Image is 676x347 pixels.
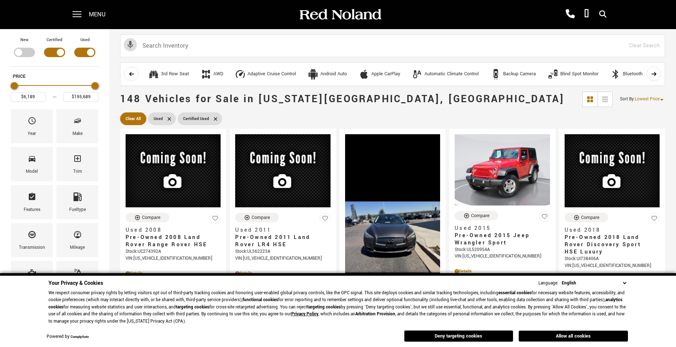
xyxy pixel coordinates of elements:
button: Save Vehicle [539,211,550,225]
div: MileageMileage [56,223,98,257]
span: Features [28,191,36,206]
span: Make [73,115,82,130]
button: Compare Vehicle [126,213,169,222]
div: Apple CarPlay [371,71,400,77]
strong: targeting cookies [176,304,209,310]
span: Year [28,115,36,130]
span: Lowest Price [635,96,660,102]
span: Pre-Owned 2018 Land Rover Discovery Sport HSE Luxury [565,234,654,256]
div: 3rd Row Seat [148,69,159,80]
strong: targeting cookies [307,304,341,310]
div: FeaturesFeatures [11,185,53,219]
div: Backup Camera [490,69,501,80]
span: Used 2011 [235,227,325,234]
button: AWDAWD [197,67,227,82]
select: Language Select [560,279,628,287]
img: Red Noland Auto Group [298,8,382,21]
span: Used 2018 [565,227,654,234]
div: Filter by Vehicle Type [9,36,100,66]
div: Stock : UL520954A [455,247,550,253]
span: Model [28,152,36,168]
input: Search Inventory [120,35,665,57]
button: Compare Vehicle [235,213,279,222]
button: Compare Vehicle [455,211,498,220]
button: scroll left [124,67,139,81]
span: Engine [28,266,36,282]
div: Mileage [70,244,85,252]
div: Maximum Price [91,82,99,89]
button: Android AutoAndroid Auto [304,67,351,82]
input: Minimum [11,92,46,102]
strong: essential cookies [498,290,531,296]
label: New [20,36,28,44]
div: Adaptive Cruise Control [248,71,296,77]
a: Used 2018Pre-Owned 2018 Land Rover Discovery Sport HSE Luxury [565,227,660,256]
div: Adaptive Cruise Control [235,69,246,80]
div: Apple CarPlay [359,69,369,80]
button: Save Vehicle [210,213,221,227]
div: Bluetooth [610,69,621,80]
svg: Click to toggle on voice search [124,38,137,51]
strong: Arbitration Provision [355,311,395,317]
a: Used 2011Pre-Owned 2011 Land Rover LR4 HSE [235,227,330,248]
span: Used [154,114,163,123]
div: Pricing Details - Pre-Owned 2008 Land Rover Range Rover HSE With Navigation & 4WD [126,270,221,277]
div: VIN: [US_VEHICLE_IDENTIFICATION_NUMBER] [455,253,550,260]
div: Automatic Climate Control [412,69,423,80]
div: VIN: [US_VEHICLE_IDENTIFICATION_NUMBER] [126,255,221,262]
span: Used 2008 [126,227,215,234]
div: 3rd Row Seat [161,71,189,77]
span: Pre-Owned 2011 Land Rover LR4 HSE [235,234,325,248]
a: Used 2015Pre-Owned 2015 Jeep Wrangler Sport [455,225,550,247]
img: 2014 INFINITI Q50 Premium [345,134,440,340]
div: TrimTrim [56,147,98,181]
div: TransmissionTransmission [11,223,53,257]
div: Android Auto [308,69,319,80]
span: Pre-Owned 2015 Jeep Wrangler Sport [455,232,544,247]
div: VIN: [US_VEHICLE_IDENTIFICATION_NUMBER] [235,255,330,262]
div: Bluetooth [623,71,643,77]
strong: functional cookies [242,297,278,303]
div: Compare [252,214,270,221]
span: Certified Used [183,114,209,123]
input: Maximum [63,92,99,102]
button: Save Vehicle [649,213,660,227]
span: Mileage [73,228,82,244]
div: Backup Camera [503,71,536,77]
button: Save Vehicle [320,213,331,227]
div: AWD [201,69,212,80]
span: Trim [73,152,82,168]
div: Stock : UI738406A [565,256,660,262]
label: Certified [47,36,62,44]
div: Trim [73,168,82,176]
span: 148 Vehicles for Sale in [US_STATE][GEOGRAPHIC_DATA], [GEOGRAPHIC_DATA] [120,92,565,106]
button: 3rd Row Seat3rd Row Seat [144,67,193,82]
img: 2008 Land Rover Range Rover HSE [126,134,221,207]
div: Android Auto [320,71,347,77]
button: Apple CarPlayApple CarPlay [355,67,404,82]
div: Automatic Climate Control [424,71,479,77]
span: Transmission [28,228,36,244]
div: Features [24,206,40,214]
button: Blind Spot MonitorBlind Spot Monitor [543,67,602,82]
div: ColorColor [56,261,98,295]
button: Adaptive Cruise ControlAdaptive Cruise Control [231,67,300,82]
div: Compare [142,214,161,221]
div: Pricing Details - Pre-Owned 2011 Land Rover LR4 HSE 4WD [235,270,330,277]
button: scroll right [647,67,661,81]
div: Compare [581,214,600,221]
div: AWD [213,71,223,77]
button: Automatic Climate ControlAutomatic Climate Control [408,67,483,82]
button: Allow all cookies [519,331,628,342]
span: Used 2015 [455,225,544,232]
label: Used [80,36,90,44]
button: BluetoothBluetooth [606,67,647,82]
a: ComplyAuto [71,335,89,339]
div: Year [28,130,36,138]
div: YearYear [11,109,53,143]
div: Compare [471,212,490,219]
button: Compare Vehicle [565,213,608,222]
div: Stock : UL562223A [235,248,330,255]
a: Privacy Policy [291,311,319,317]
